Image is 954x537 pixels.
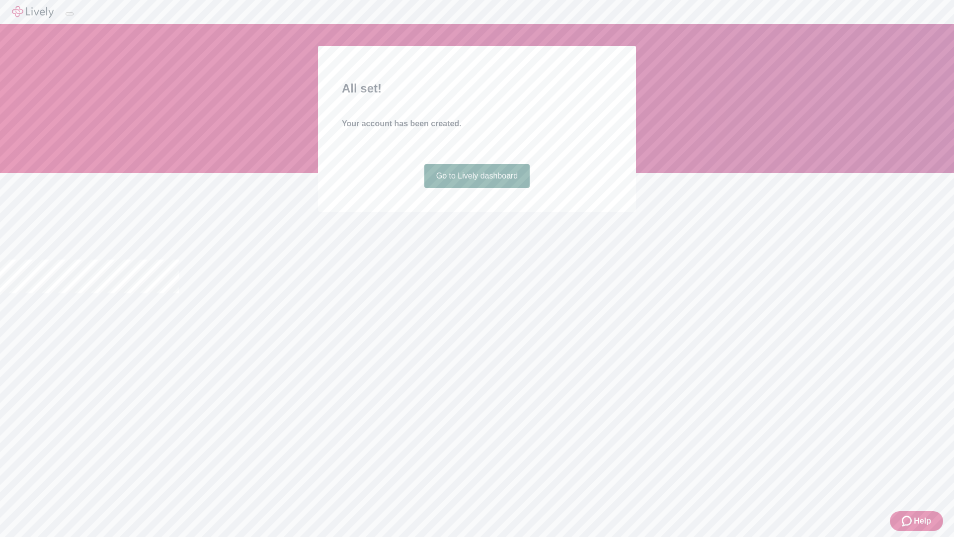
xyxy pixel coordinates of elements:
[66,12,74,15] button: Log out
[342,118,612,130] h4: Your account has been created.
[424,164,530,188] a: Go to Lively dashboard
[890,511,943,531] button: Zendesk support iconHelp
[914,515,931,527] span: Help
[12,6,54,18] img: Lively
[902,515,914,527] svg: Zendesk support icon
[342,80,612,97] h2: All set!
